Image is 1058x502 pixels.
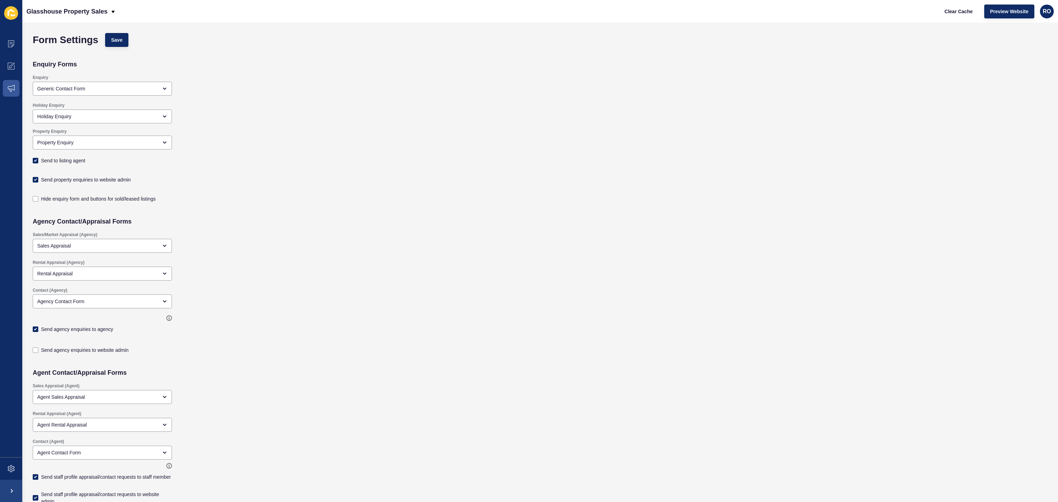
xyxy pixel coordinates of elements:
[33,418,172,432] div: open menu
[41,473,171,480] label: Send staff profile appraisal/contact requests to staff member
[33,267,172,281] div: open menu
[33,446,172,460] div: open menu
[990,8,1028,15] span: Preview Website
[33,129,66,134] label: Property Enquiry
[33,383,79,389] label: Sales Appraisal (Agent)
[33,260,85,265] label: Rental Appraisal (Agency)
[939,5,979,18] button: Clear Cache
[33,75,48,80] label: Enquiry
[33,439,64,444] label: Contact (Agent)
[33,136,172,149] div: open menu
[105,33,128,47] button: Save
[984,5,1034,18] button: Preview Website
[41,195,156,202] label: Hide enquiry form and buttons for sold/leased listings
[33,218,132,225] h2: Agency Contact/Appraisal Forms
[1043,8,1051,15] span: RO
[26,3,108,20] p: Glasshouse Property Sales
[33,369,127,376] h2: Agent Contact/Appraisal Forms
[33,294,172,308] div: open menu
[33,82,172,96] div: open menu
[33,239,172,253] div: open menu
[41,326,113,333] label: Send agency enquiries to agency
[33,110,172,123] div: open menu
[33,232,97,237] label: Sales/Market Appraisal (Agency)
[33,37,98,43] h1: Form Settings
[33,390,172,404] div: open menu
[41,347,128,354] label: Send agency enquiries to website admin
[33,411,81,416] label: Rental Appraisal (Agent)
[33,288,67,293] label: Contact (Agency)
[41,157,85,164] label: Send to listing agent
[111,37,123,43] span: Save
[33,61,77,68] h2: Enquiry Forms
[33,103,64,108] label: Holiday Enquiry
[41,176,131,183] label: Send property enquiries to website admin
[945,8,973,15] span: Clear Cache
